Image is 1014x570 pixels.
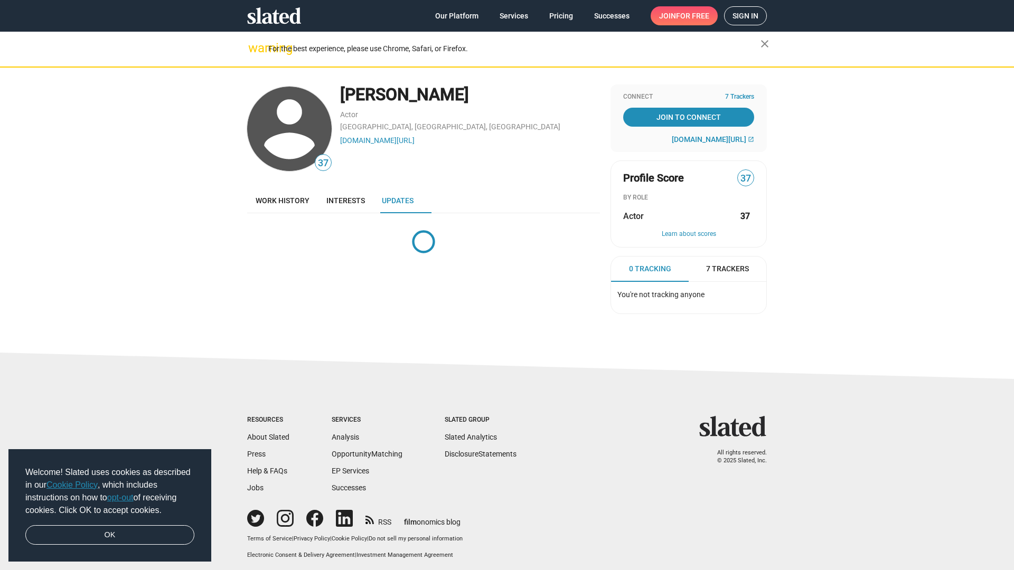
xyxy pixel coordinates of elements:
[651,6,718,25] a: Joinfor free
[623,108,754,127] a: Join To Connect
[748,136,754,142] mat-icon: open_in_new
[435,6,478,25] span: Our Platform
[706,449,767,464] p: All rights reserved. © 2025 Slated, Inc.
[629,264,671,274] span: 0 Tracking
[247,552,355,558] a: Electronic Consent & Delivery Agreement
[500,6,528,25] span: Services
[594,6,630,25] span: Successes
[332,535,367,542] a: Cookie Policy
[46,480,98,489] a: Cookie Policy
[340,122,560,131] a: [GEOGRAPHIC_DATA], [GEOGRAPHIC_DATA], [GEOGRAPHIC_DATA]
[332,467,369,475] a: EP Services
[25,466,194,517] span: Welcome! Slated uses cookies as described in our , which includes instructions on how to of recei...
[107,493,134,502] a: opt-out
[8,449,211,562] div: cookieconsent
[623,230,754,239] button: Learn about scores
[332,416,402,424] div: Services
[491,6,537,25] a: Services
[623,93,754,101] div: Connect
[617,290,705,299] span: You're not tracking anyone
[373,188,422,213] a: Updates
[725,93,754,101] span: 7 Trackers
[549,6,573,25] span: Pricing
[623,211,644,222] span: Actor
[676,6,709,25] span: for free
[672,135,746,144] span: [DOMAIN_NAME][URL]
[740,211,750,222] strong: 37
[427,6,487,25] a: Our Platform
[659,6,709,25] span: Join
[738,172,754,186] span: 37
[733,7,758,25] span: Sign in
[365,511,391,527] a: RSS
[256,196,309,205] span: Work history
[294,535,330,542] a: Privacy Policy
[247,450,266,458] a: Press
[268,42,760,56] div: For the best experience, please use Chrome, Safari, or Firefox.
[356,552,453,558] a: Investment Management Agreement
[315,156,331,170] span: 37
[586,6,638,25] a: Successes
[247,467,287,475] a: Help & FAQs
[247,188,318,213] a: Work history
[445,450,517,458] a: DisclosureStatements
[247,416,289,424] div: Resources
[404,518,417,526] span: film
[445,433,497,441] a: Slated Analytics
[369,535,463,543] button: Do not sell my personal information
[332,450,402,458] a: OpportunityMatching
[355,552,356,558] span: |
[367,535,369,542] span: |
[248,42,261,54] mat-icon: warning
[247,433,289,441] a: About Slated
[706,264,749,274] span: 7 Trackers
[724,6,767,25] a: Sign in
[672,135,754,144] a: [DOMAIN_NAME][URL]
[247,535,292,542] a: Terms of Service
[247,483,264,492] a: Jobs
[326,196,365,205] span: Interests
[332,483,366,492] a: Successes
[382,196,414,205] span: Updates
[318,188,373,213] a: Interests
[404,509,461,527] a: filmonomics blog
[330,535,332,542] span: |
[758,37,771,50] mat-icon: close
[541,6,581,25] a: Pricing
[623,194,754,202] div: BY ROLE
[25,525,194,545] a: dismiss cookie message
[445,416,517,424] div: Slated Group
[340,83,600,106] div: [PERSON_NAME]
[340,136,415,145] a: [DOMAIN_NAME][URL]
[625,108,752,127] span: Join To Connect
[332,433,359,441] a: Analysis
[340,110,358,119] a: Actor
[623,171,684,185] span: Profile Score
[292,535,294,542] span: |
